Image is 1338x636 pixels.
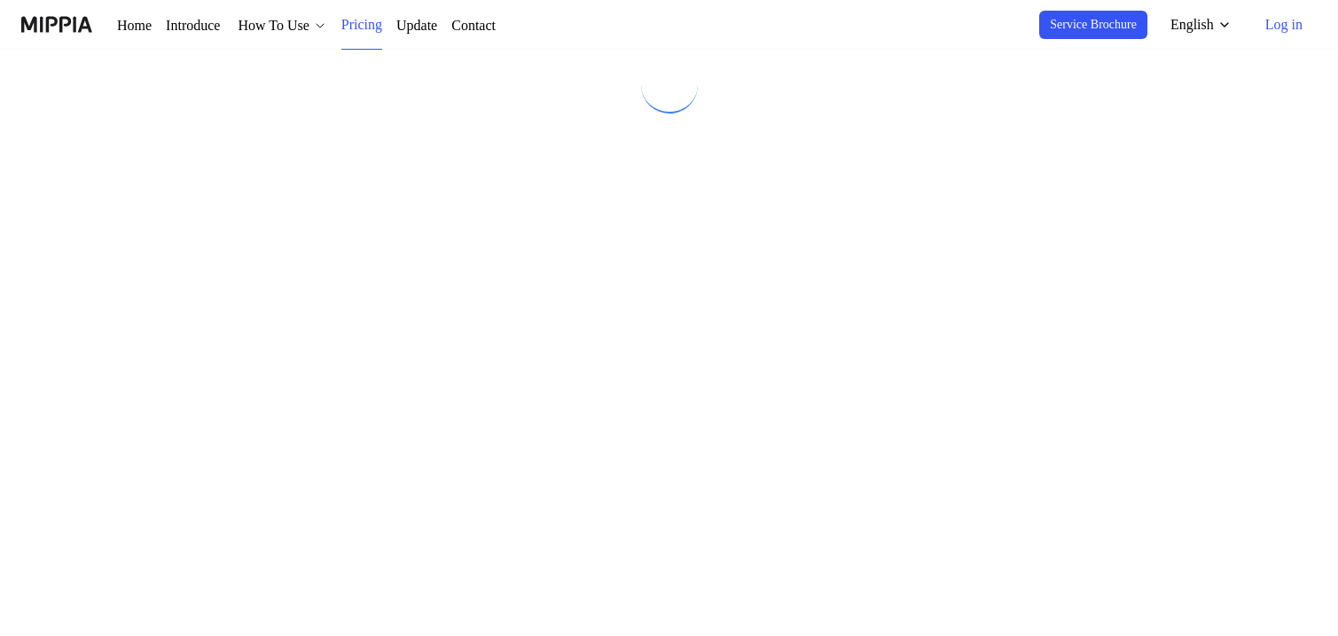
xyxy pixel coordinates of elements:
a: Pricing [362,1,406,50]
button: English [1152,7,1240,43]
button: How To Use [247,15,348,36]
a: Update [420,15,468,36]
a: Introduce [169,15,233,36]
div: How To Use [247,15,333,36]
a: Contact [482,15,536,36]
a: Home [117,15,155,36]
button: Service Brochure [1024,11,1143,39]
div: English [1162,14,1215,35]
